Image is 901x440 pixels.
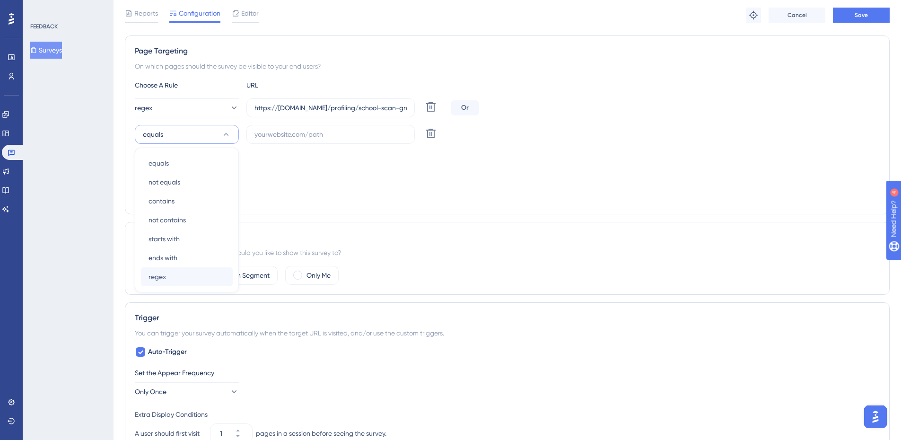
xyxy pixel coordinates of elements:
[141,211,233,229] button: not contains
[135,409,880,420] div: Extra Display Conditions
[149,195,175,207] span: contains
[135,61,880,72] div: On which pages should the survey be visible to your end users?
[135,79,239,91] div: Choose A Rule
[141,229,233,248] button: starts with
[30,42,62,59] button: Surveys
[246,79,350,91] div: URL
[769,8,825,23] button: Cancel
[179,8,220,19] span: Configuration
[149,214,186,226] span: not contains
[141,248,233,267] button: ends with
[861,403,890,431] iframe: UserGuiding AI Assistant Launcher
[149,271,166,282] span: regex
[135,125,239,144] button: equals
[135,232,880,243] div: Audience Segmentation
[143,129,163,140] span: equals
[149,158,169,169] span: equals
[135,98,239,117] button: regex
[256,428,386,439] div: pages in a session before seeing the survey.
[833,8,890,23] button: Save
[135,45,880,57] div: Page Targeting
[141,267,233,286] button: regex
[148,346,187,358] span: Auto-Trigger
[141,154,233,173] button: equals
[855,11,868,19] span: Save
[135,382,239,401] button: Only Once
[135,247,880,258] div: Which segment of the audience would you like to show this survey to?
[135,428,207,439] div: A user should first visit
[141,173,233,192] button: not equals
[141,192,233,211] button: contains
[135,102,152,114] span: regex
[306,270,331,281] label: Only Me
[149,252,177,264] span: ends with
[30,23,58,30] div: FEEDBACK
[22,2,59,14] span: Need Help?
[451,100,479,115] div: Or
[787,11,807,19] span: Cancel
[254,129,407,140] input: yourwebsite.com/path
[134,8,158,19] span: Reports
[254,103,407,113] input: yourwebsite.com/path
[135,367,880,378] div: Set the Appear Frequency
[66,5,69,12] div: 4
[241,8,259,19] span: Editor
[135,327,880,339] div: You can trigger your survey automatically when the target URL is visited, and/or use the custom t...
[149,176,180,188] span: not equals
[135,312,880,324] div: Trigger
[135,386,166,397] span: Only Once
[218,270,270,281] label: Custom Segment
[149,233,180,245] span: starts with
[135,151,880,163] div: Targeting Condition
